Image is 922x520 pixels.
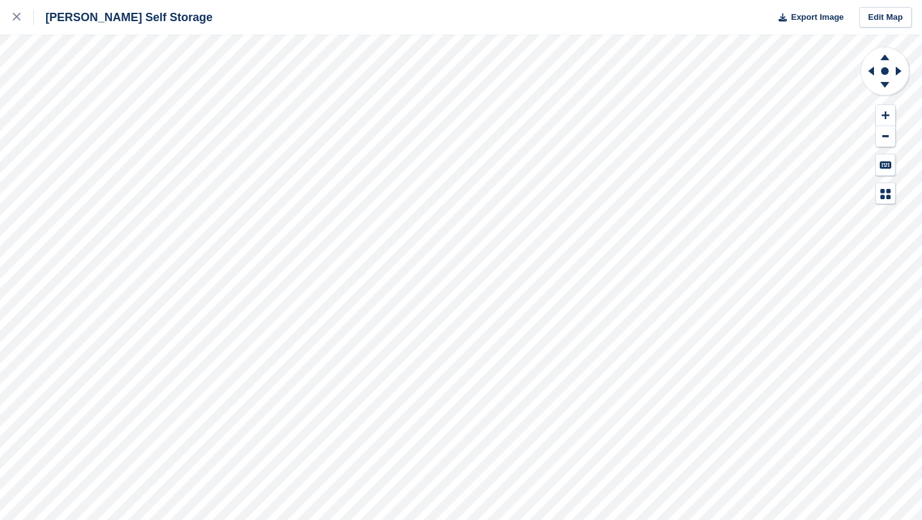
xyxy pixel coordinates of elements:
button: Export Image [771,7,844,28]
button: Zoom Out [876,126,895,147]
div: [PERSON_NAME] Self Storage [34,10,213,25]
a: Edit Map [859,7,912,28]
button: Map Legend [876,183,895,204]
button: Zoom In [876,105,895,126]
button: Keyboard Shortcuts [876,154,895,175]
span: Export Image [791,11,843,24]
